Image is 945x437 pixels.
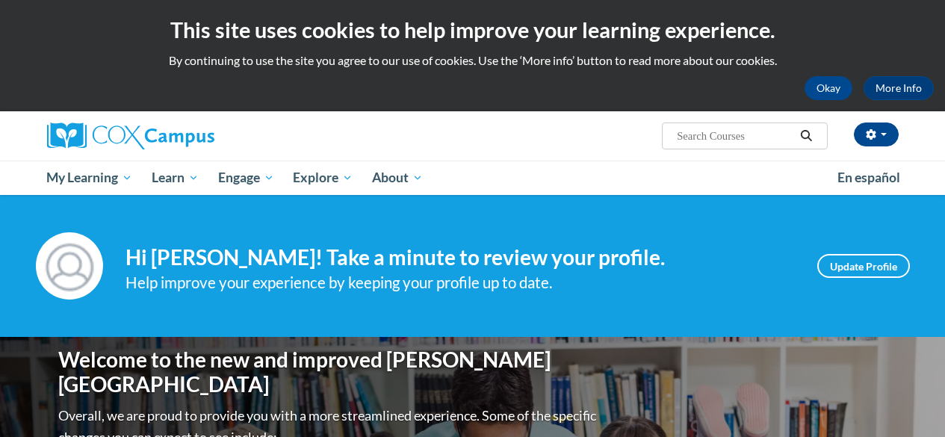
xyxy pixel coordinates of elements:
[675,127,795,145] input: Search Courses
[152,169,199,187] span: Learn
[854,123,899,146] button: Account Settings
[817,254,910,278] a: Update Profile
[293,169,353,187] span: Explore
[11,52,934,69] p: By continuing to use the site you agree to our use of cookies. Use the ‘More info’ button to read...
[126,270,795,295] div: Help improve your experience by keeping your profile up to date.
[218,169,274,187] span: Engage
[11,15,934,45] h2: This site uses cookies to help improve your learning experience.
[837,170,900,185] span: En español
[208,161,284,195] a: Engage
[362,161,433,195] a: About
[126,245,795,270] h4: Hi [PERSON_NAME]! Take a minute to review your profile.
[828,162,910,193] a: En español
[795,127,817,145] button: Search
[805,76,852,100] button: Okay
[46,169,132,187] span: My Learning
[283,161,362,195] a: Explore
[864,76,934,100] a: More Info
[37,161,143,195] a: My Learning
[58,347,600,397] h1: Welcome to the new and improved [PERSON_NAME][GEOGRAPHIC_DATA]
[47,123,316,149] a: Cox Campus
[47,123,214,149] img: Cox Campus
[36,232,103,300] img: Profile Image
[142,161,208,195] a: Learn
[372,169,423,187] span: About
[36,161,910,195] div: Main menu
